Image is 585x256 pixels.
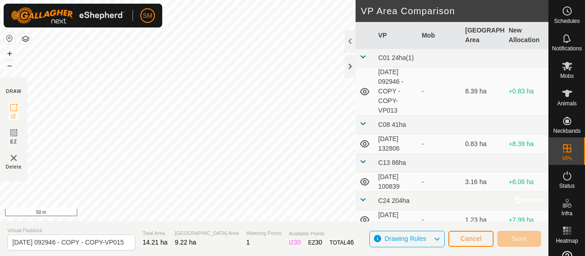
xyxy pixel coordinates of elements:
[557,101,577,106] span: Animals
[554,18,580,24] span: Schedules
[289,230,354,238] span: Available Points
[375,134,418,154] td: [DATE] 132806
[418,22,462,49] th: Mob
[505,210,548,230] td: +7.99 ha
[378,54,414,61] span: C01 24ha(1)
[375,22,418,49] th: VP
[11,7,125,24] img: Gallagher Logo
[505,172,548,192] td: +6.06 ha
[4,48,15,59] button: +
[460,235,482,242] span: Cancel
[308,238,322,247] div: EZ
[462,22,505,49] th: [GEOGRAPHIC_DATA] Area
[8,153,19,163] img: VP
[361,5,548,16] h2: VP Area Comparison
[6,163,22,170] span: Delete
[375,67,418,116] td: [DATE] 092946 - COPY - COPY-VP013
[562,156,572,161] span: VPs
[175,239,197,246] span: 9.22 ha
[422,177,458,187] div: -
[246,229,282,237] span: Watering Points
[246,239,250,246] span: 1
[422,139,458,149] div: -
[7,227,135,234] span: Virtual Paddock
[462,134,505,154] td: 0.83 ha
[6,88,21,95] div: DRAW
[4,33,15,44] button: Reset Map
[143,239,168,246] span: 14.21 ha
[553,128,580,134] span: Neckbands
[143,229,168,237] span: Total Area
[384,235,426,242] span: Drawing Rules
[505,22,548,49] th: New Allocation
[238,209,272,218] a: Privacy Policy
[375,172,418,192] td: [DATE] 100839
[511,235,527,242] span: Save
[462,172,505,192] td: 3.16 ha
[375,210,418,230] td: [DATE] 121353
[505,67,548,116] td: +0.83 ha
[330,238,354,247] div: TOTAL
[422,87,458,96] div: -
[560,73,574,79] span: Mobs
[552,46,582,51] span: Notifications
[347,239,354,246] span: 46
[175,229,239,237] span: [GEOGRAPHIC_DATA] Area
[422,215,458,225] div: -
[497,231,541,247] button: Save
[143,11,153,21] span: SM
[315,239,323,246] span: 30
[556,238,578,244] span: Heatmap
[561,211,572,216] span: Infra
[11,138,17,145] span: EZ
[505,134,548,154] td: +8.39 ha
[283,209,310,218] a: Contact Us
[559,183,574,189] span: Status
[294,239,301,246] span: 30
[378,121,406,128] span: C08 41ha
[20,33,31,44] button: Map Layers
[4,60,15,71] button: –
[11,113,16,120] span: IZ
[378,197,410,204] span: C24 204ha
[378,159,406,166] span: C13 86ha
[289,238,301,247] div: IZ
[462,67,505,116] td: 8.39 ha
[448,231,494,247] button: Cancel
[462,210,505,230] td: 1.23 ha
